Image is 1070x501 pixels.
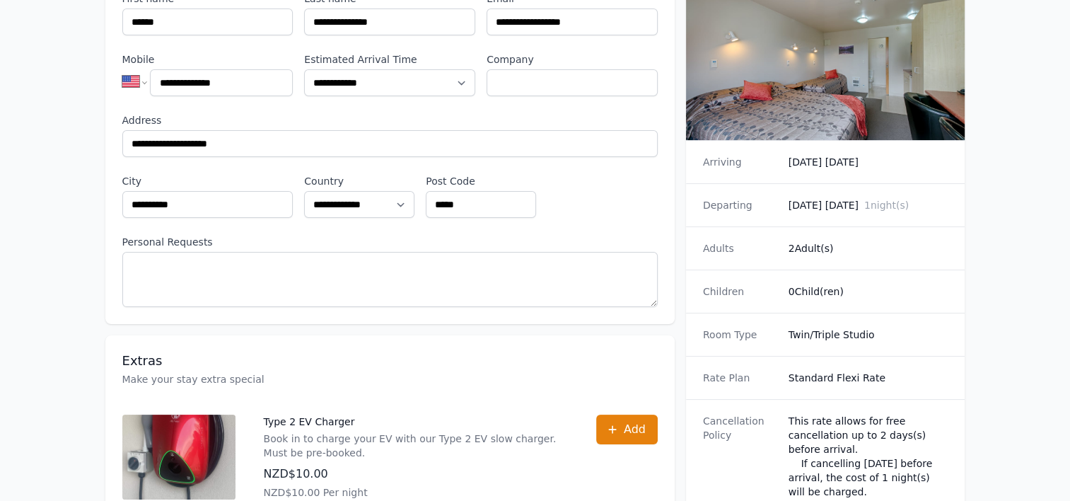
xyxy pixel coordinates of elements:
img: Type 2 EV Charger [122,415,235,500]
dt: Departing [703,198,777,212]
label: Country [304,174,414,188]
span: 1 night(s) [864,200,909,211]
button: Add [596,415,658,444]
dd: Twin/Triple Studio [789,328,948,342]
dt: Arriving [703,155,777,169]
dt: Rate Plan [703,371,777,385]
div: This rate allows for free cancellation up to 2 days(s) before arrival. If cancelling [DATE] befor... [789,414,948,499]
dd: [DATE] [DATE] [789,198,948,212]
dt: Children [703,284,777,299]
dt: Room Type [703,328,777,342]
p: NZD$10.00 [264,466,568,483]
p: Book in to charge your EV with our Type 2 EV slow charger. Must be pre-booked. [264,432,568,460]
dd: 2 Adult(s) [789,241,948,255]
label: Estimated Arrival Time [304,52,475,67]
label: Post Code [426,174,536,188]
p: NZD$10.00 Per night [264,485,568,500]
span: Add [624,421,646,438]
dd: Standard Flexi Rate [789,371,948,385]
label: Company [487,52,658,67]
h3: Extras [122,352,658,369]
label: Mobile [122,52,293,67]
dt: Cancellation Policy [703,414,777,499]
dd: 0 Child(ren) [789,284,948,299]
p: Make your stay extra special [122,372,658,386]
p: Type 2 EV Charger [264,415,568,429]
label: Personal Requests [122,235,658,249]
dd: [DATE] [DATE] [789,155,948,169]
label: Address [122,113,658,127]
dt: Adults [703,241,777,255]
label: City [122,174,293,188]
